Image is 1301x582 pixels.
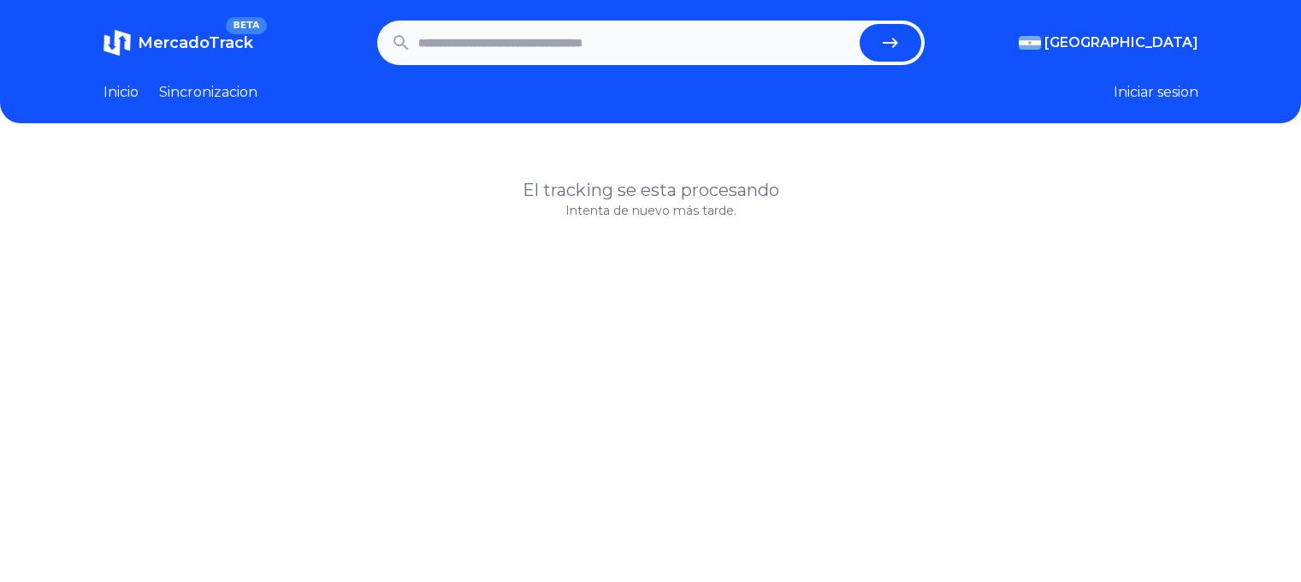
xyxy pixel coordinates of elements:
a: Sincronizacion [159,82,257,103]
span: [GEOGRAPHIC_DATA] [1044,33,1198,53]
p: Intenta de nuevo más tarde. [103,202,1198,219]
img: MercadoTrack [103,29,131,56]
img: Argentina [1019,36,1041,50]
h1: El tracking se esta procesando [103,178,1198,202]
button: Iniciar sesion [1114,82,1198,103]
a: Inicio [103,82,139,103]
span: MercadoTrack [138,33,253,52]
button: [GEOGRAPHIC_DATA] [1019,33,1198,53]
span: BETA [226,17,266,34]
a: MercadoTrackBETA [103,29,253,56]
